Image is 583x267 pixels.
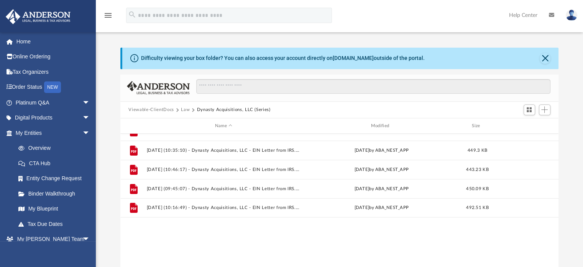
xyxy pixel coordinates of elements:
[5,80,102,95] a: Order StatusNEW
[466,206,488,210] span: 492.51 KB
[540,53,550,64] button: Close
[3,9,73,24] img: Anderson Advisors Platinum Portal
[128,106,174,113] button: Viewable-ClientDocs
[11,141,102,156] a: Overview
[11,186,102,201] a: Binder Walkthrough
[146,167,301,172] button: [DATE] (10:46:17) - Dynasty Acquisitions, LLC - EIN Letter from IRS.pdf
[146,186,301,191] button: [DATE] (09:45:07) - Dynasty Acquisitions, LLC - EIN Letter from IRS.pdf
[11,216,102,232] a: Tax Due Dates
[462,123,493,129] div: Size
[82,232,98,247] span: arrow_drop_down
[333,55,374,61] a: [DOMAIN_NAME]
[539,104,550,115] button: Add
[5,64,102,80] a: Tax Organizers
[146,206,301,211] button: [DATE] (10:16:49) - Dynasty Acquisitions, LLC - EIN Letter from IRS.pdf
[566,10,577,21] img: User Pic
[304,147,459,154] div: [DATE] by ABA_NEST_APP
[5,110,102,126] a: Digital Productsarrow_drop_down
[82,95,98,111] span: arrow_drop_down
[44,81,61,93] div: NEW
[141,54,425,62] div: Difficulty viewing your box folder? You can also access your account directly on outside of the p...
[5,125,102,141] a: My Entitiesarrow_drop_down
[466,187,488,191] span: 450.09 KB
[5,34,102,49] a: Home
[197,106,270,113] button: Dynasty Acquisitions, LLC (Series)
[82,125,98,141] span: arrow_drop_down
[496,123,550,129] div: id
[466,167,488,172] span: 443.23 KB
[304,123,458,129] div: Modified
[128,10,136,19] i: search
[103,11,113,20] i: menu
[5,49,102,65] a: Online Ordering
[11,201,98,217] a: My Blueprint
[146,148,301,153] button: [DATE] (10:35:10) - Dynasty Acquisitions, LLC - EIN Letter from IRS.pdf
[82,110,98,126] span: arrow_drop_down
[123,123,143,129] div: id
[181,106,190,113] button: Law
[524,104,535,115] button: Switch to Grid View
[467,148,487,153] span: 449.3 KB
[304,205,459,212] div: [DATE] by ABA_NEST_APP
[5,95,102,110] a: Platinum Q&Aarrow_drop_down
[11,156,102,171] a: CTA Hub
[304,186,459,192] div: [DATE] by ABA_NEST_APP
[103,15,113,20] a: menu
[304,166,459,173] div: [DATE] by ABA_NEST_APP
[11,171,102,186] a: Entity Change Request
[5,232,98,247] a: My [PERSON_NAME] Teamarrow_drop_down
[146,123,301,129] div: Name
[196,79,550,94] input: Search files and folders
